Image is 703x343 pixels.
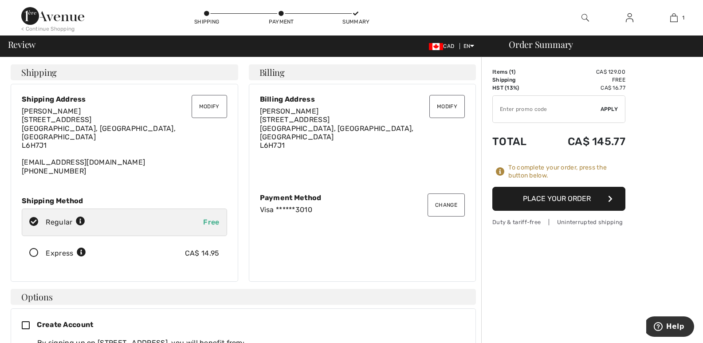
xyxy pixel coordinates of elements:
span: [PERSON_NAME] [22,107,81,115]
div: Order Summary [498,40,698,49]
span: Review [8,40,36,49]
span: Billing [259,68,285,77]
span: CAD [429,43,458,49]
img: 1ère Avenue [21,7,84,25]
td: CA$ 145.77 [542,126,625,157]
td: CA$ 16.77 [542,84,625,92]
td: Free [542,76,625,84]
span: Create Account [37,320,93,329]
a: Sign In [619,12,640,24]
input: Promo code [493,96,601,122]
span: Shipping [21,68,57,77]
img: My Bag [670,12,678,23]
td: Shipping [492,76,542,84]
div: Regular [46,217,85,228]
div: Express [46,248,86,259]
td: Total [492,126,542,157]
td: HST (13%) [492,84,542,92]
button: Change [428,193,465,217]
span: Apply [601,105,618,113]
span: EN [463,43,475,49]
img: My Info [626,12,633,23]
div: Shipping Method [22,197,227,205]
button: Modify [192,95,227,118]
span: 1 [511,69,514,75]
span: [STREET_ADDRESS] [GEOGRAPHIC_DATA], [GEOGRAPHIC_DATA], [GEOGRAPHIC_DATA] L6H7J1 [260,115,414,150]
img: Canadian Dollar [429,43,443,50]
div: Duty & tariff-free | Uninterrupted shipping [492,218,625,226]
div: [EMAIL_ADDRESS][DOMAIN_NAME] [PHONE_NUMBER] [22,107,227,175]
a: 1 [652,12,695,23]
span: [PERSON_NAME] [260,107,319,115]
div: Billing Address [260,95,465,103]
button: Modify [429,95,465,118]
h4: Options [11,289,476,305]
div: To complete your order, press the button below. [508,164,625,180]
img: search the website [581,12,589,23]
button: Place Your Order [492,187,625,211]
td: Items ( ) [492,68,542,76]
div: Payment Method [260,193,465,202]
div: Summary [342,18,369,26]
div: Shipping Address [22,95,227,103]
span: 1 [682,14,684,22]
span: [STREET_ADDRESS] [GEOGRAPHIC_DATA], [GEOGRAPHIC_DATA], [GEOGRAPHIC_DATA] L6H7J1 [22,115,176,150]
div: < Continue Shopping [21,25,75,33]
div: CA$ 14.95 [185,248,220,259]
iframe: Opens a widget where you can find more information [646,316,694,339]
td: CA$ 129.00 [542,68,625,76]
span: Free [203,218,219,226]
div: Shipping [193,18,220,26]
div: Payment [268,18,295,26]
